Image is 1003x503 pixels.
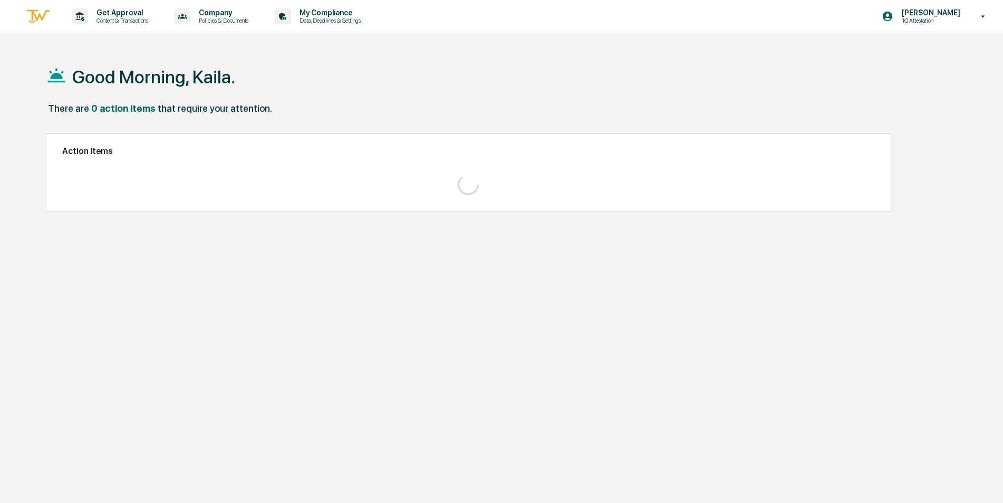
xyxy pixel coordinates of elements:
[25,8,51,25] img: logo
[190,17,254,24] p: Policies & Documents
[291,17,366,24] p: Data, Deadlines & Settings
[88,8,153,17] p: Get Approval
[190,8,254,17] p: Company
[88,17,153,24] p: Content & Transactions
[893,8,966,17] p: [PERSON_NAME]
[48,103,89,114] div: There are
[91,103,156,114] div: 0 action items
[893,17,966,24] p: 1Q Attestation
[72,66,235,88] h1: Good Morning, Kaila.
[62,146,875,156] h2: Action Items
[291,8,366,17] p: My Compliance
[158,103,272,114] div: that require your attention.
